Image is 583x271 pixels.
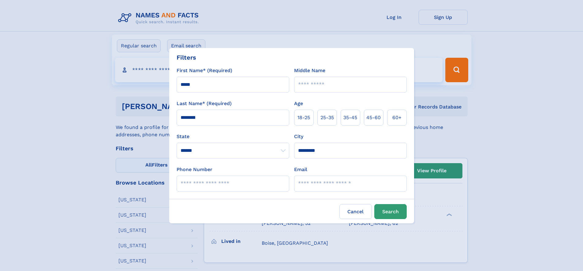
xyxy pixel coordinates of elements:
[297,114,310,121] span: 18‑25
[343,114,357,121] span: 35‑45
[339,204,372,219] label: Cancel
[374,204,407,219] button: Search
[392,114,402,121] span: 60+
[177,166,212,173] label: Phone Number
[177,133,289,140] label: State
[177,100,232,107] label: Last Name* (Required)
[294,133,303,140] label: City
[294,67,325,74] label: Middle Name
[294,166,307,173] label: Email
[177,67,232,74] label: First Name* (Required)
[366,114,381,121] span: 45‑60
[177,53,196,62] div: Filters
[320,114,334,121] span: 25‑35
[294,100,303,107] label: Age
